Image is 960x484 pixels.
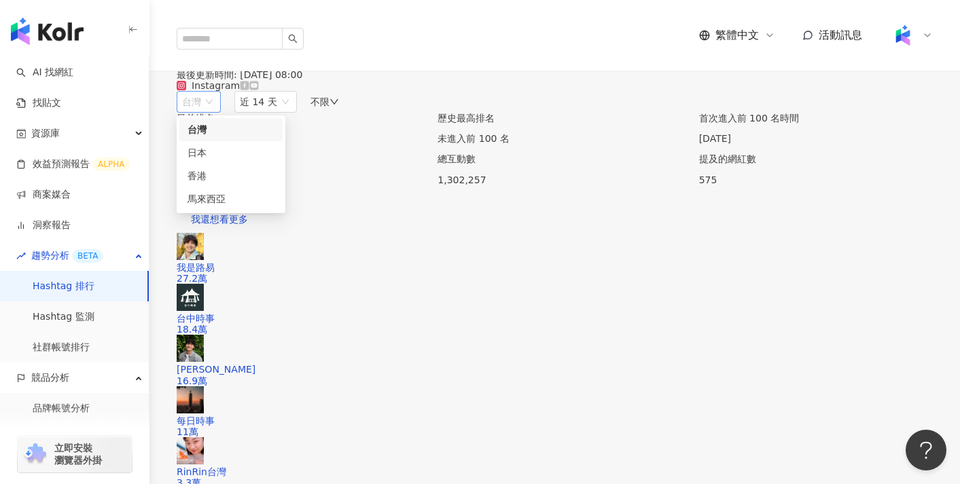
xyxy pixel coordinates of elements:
img: chrome extension [22,443,48,465]
p: 歷史最高排名 [438,113,671,124]
span: search [288,34,298,43]
div: 台灣 [182,92,201,112]
div: 16.9萬 [177,375,933,386]
p: 提及內容數 [177,153,410,164]
span: rise [16,251,26,261]
div: 香港 [188,168,274,183]
a: chrome extension立即安裝 瀏覽器外掛 [18,436,132,472]
img: logo [11,18,84,45]
button: 我還想看更多 [177,206,262,233]
img: KOL Avatar [177,233,204,260]
a: KOL Avatar我是路易27.2萬 [177,233,933,284]
a: 找貼文 [16,96,61,110]
iframe: Help Scout Beacon - Open [906,430,946,470]
span: 近 14 天 [240,96,277,107]
a: Hashtag 排行 [33,280,94,293]
div: RinRin台灣 [177,466,933,477]
div: 台中時事 [177,313,933,324]
span: 繁體中文 [715,28,759,43]
span: 資源庫 [31,118,60,149]
span: 最後更新時間: [DATE] 08:00 [177,69,302,80]
p: #1 [177,133,410,144]
span: 立即安裝 瀏覽器外掛 [54,442,102,466]
span: down [330,97,339,107]
div: 台灣 [188,122,274,137]
div: 11萬 [177,426,933,437]
img: KOL Avatar [177,335,204,362]
p: 提及的網紅數 [699,153,933,164]
a: KOL Avatar每日時事11萬 [177,386,933,437]
img: KOL Avatar [177,284,204,311]
div: 18.4萬 [177,324,933,335]
div: 提及此 Hashtag 的網紅 [177,195,933,206]
div: BETA [72,249,103,263]
a: KOL Avatar[PERSON_NAME]16.9萬 [177,335,933,386]
p: 1,302,257 [438,174,671,185]
div: 每日時事 [177,415,933,426]
div: 27.2萬 [177,273,933,284]
span: 活動訊息 [819,29,862,41]
a: 社群帳號排行 [33,341,90,354]
img: KOL Avatar [177,386,204,413]
span: 我還想看更多 [191,214,248,225]
div: [PERSON_NAME] [177,364,933,375]
img: KOL Avatar [177,437,204,464]
div: 馬來西亞 [188,191,274,206]
a: 品牌帳號分析 [33,402,90,415]
p: 目前排名 [177,113,410,124]
p: 總互動數 [438,153,671,164]
p: 1,484 [177,174,410,185]
span: 競品分析 [31,362,69,393]
div: 日本 [188,145,274,160]
div: Instagram [192,80,240,91]
img: Kolr%20app%20icon%20%281%29.png [890,22,916,48]
a: 商案媒合 [16,188,71,202]
p: 首次進入前 100 名時間 [699,113,933,124]
a: KOL Avatar台中時事18.4萬 [177,284,933,335]
a: 效益預測報告ALPHA [16,157,130,171]
a: searchAI 找網紅 [16,66,73,79]
p: 未進入前 100 名 [438,133,671,144]
a: 洞察報告 [16,219,71,232]
p: 575 [699,174,933,185]
p: [DATE] [699,133,933,144]
span: 趨勢分析 [31,240,103,271]
span: 不限 [310,96,330,107]
div: 我是路易 [177,262,933,273]
a: Hashtag 監測 [33,310,94,324]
